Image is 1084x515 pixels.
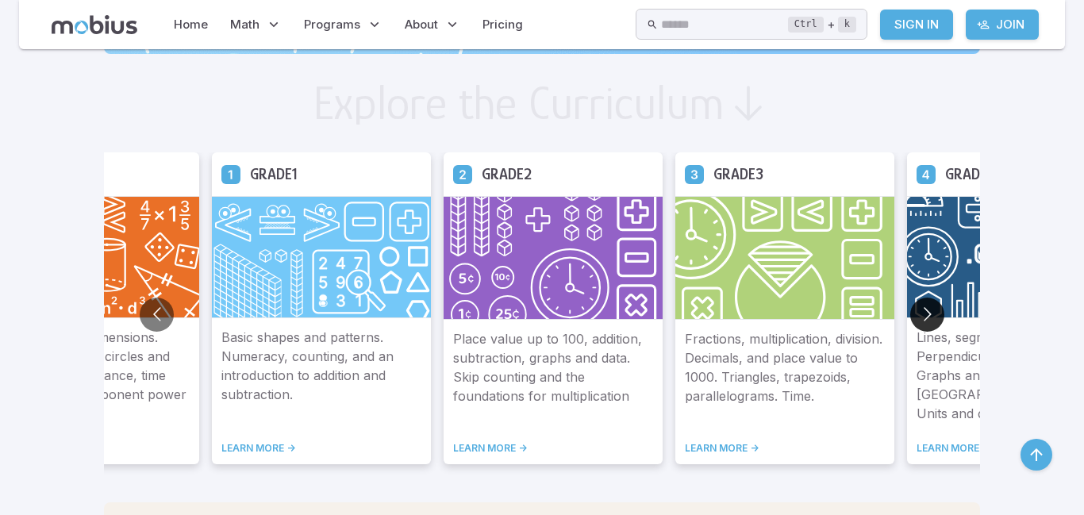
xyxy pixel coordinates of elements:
[910,298,944,332] button: Go to next slide
[685,329,885,423] p: Fractions, multiplication, division. Decimals, and place value to 1000. Triangles, trapezoids, pa...
[685,164,704,183] a: Grade 3
[966,10,1039,40] a: Join
[405,16,438,33] span: About
[221,442,421,455] a: LEARN MORE ->
[169,6,213,43] a: Home
[221,328,421,423] p: Basic shapes and patterns. Numeracy, counting, and an introduction to addition and subtraction.
[212,196,431,318] img: Grade 1
[945,162,996,186] h5: Grade 4
[788,17,824,33] kbd: Ctrl
[788,15,856,34] div: +
[482,162,532,186] h5: Grade 2
[880,10,953,40] a: Sign In
[453,329,653,423] p: Place value up to 100, addition, subtraction, graphs and data. Skip counting and the foundations ...
[221,164,240,183] a: Grade 1
[250,162,298,186] h5: Grade 1
[304,16,360,33] span: Programs
[685,442,885,455] a: LEARN MORE ->
[675,196,894,320] img: Grade 3
[230,16,259,33] span: Math
[444,196,663,320] img: Grade 2
[453,164,472,183] a: Grade 2
[917,164,936,183] a: Grade 4
[313,79,725,127] h2: Explore the Curriculum
[713,162,763,186] h5: Grade 3
[478,6,528,43] a: Pricing
[140,298,174,332] button: Go to previous slide
[453,442,653,455] a: LEARN MORE ->
[838,17,856,33] kbd: k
